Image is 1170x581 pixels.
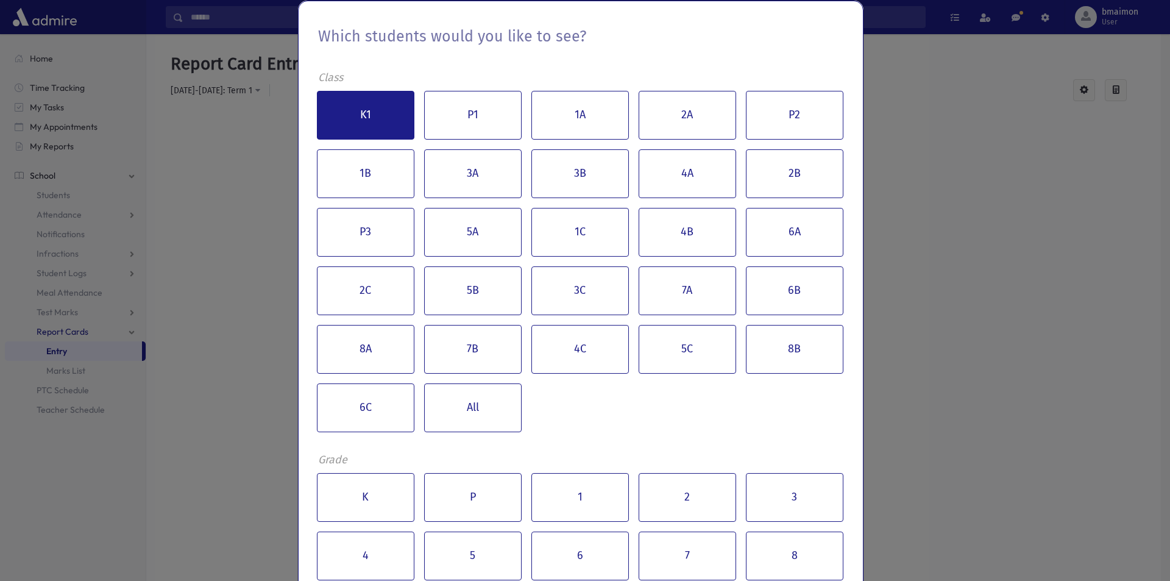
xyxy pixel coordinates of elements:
[317,266,414,315] button: 2C
[639,149,736,198] button: 4A
[746,266,843,315] button: 6B
[531,208,629,257] button: 1C
[317,208,414,257] button: P3
[424,91,522,140] button: P1
[424,149,522,198] button: 3A
[531,149,629,198] button: 3B
[531,266,629,315] button: 3C
[639,91,736,140] button: 2A
[317,149,414,198] button: 1B
[424,383,522,432] button: All
[424,266,522,315] button: 5B
[317,473,414,522] button: K
[318,21,586,59] div: Which students would you like to see?
[317,91,414,140] button: K1
[424,325,522,374] button: 7B
[746,91,843,140] button: P2
[317,532,414,580] button: 4
[639,473,736,522] button: 2
[746,149,843,198] button: 2B
[746,208,843,257] button: 6A
[531,473,629,522] button: 1
[746,325,843,374] button: 8B
[639,266,736,315] button: 7A
[639,325,736,374] button: 5C
[424,473,522,522] button: P
[531,325,629,374] button: 4C
[746,532,843,580] button: 8
[639,532,736,580] button: 7
[317,325,414,374] button: 8A
[318,70,843,86] div: Class
[317,383,414,432] button: 6C
[639,208,736,257] button: 4B
[318,452,843,468] div: Grade
[531,91,629,140] button: 1A
[424,208,522,257] button: 5A
[531,532,629,580] button: 6
[424,532,522,580] button: 5
[746,473,843,522] button: 3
